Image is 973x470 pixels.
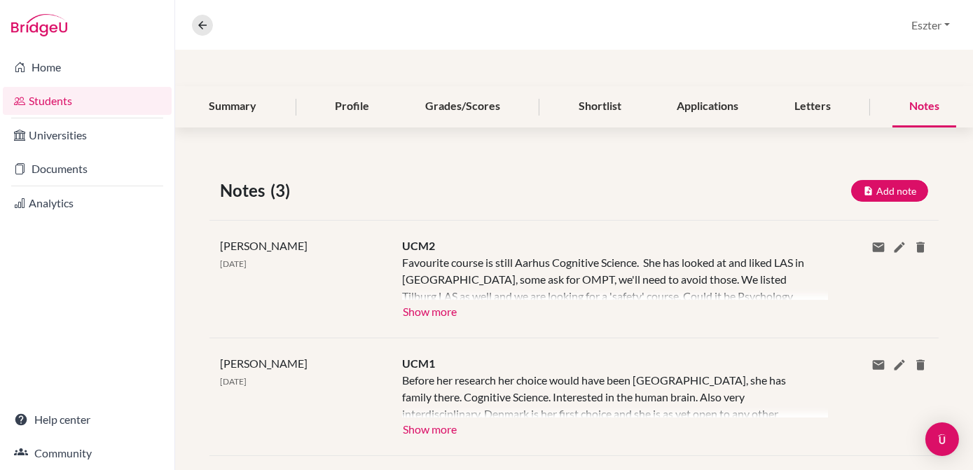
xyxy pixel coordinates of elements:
div: Favourite course is still Aarhus Cognitive Science. She has looked at and liked LAS in [GEOGRAPHI... [402,254,806,300]
div: Notes [892,86,956,127]
span: UCM1 [402,357,435,370]
div: Grades/Scores [408,86,517,127]
div: Profile [318,86,386,127]
button: Show more [402,300,457,321]
div: Shortlist [562,86,638,127]
div: Summary [192,86,273,127]
a: Community [3,439,172,467]
a: Analytics [3,189,172,217]
div: Before her research her choice would have been [GEOGRAPHIC_DATA], she has family there. Cognitive... [402,372,806,417]
a: Help center [3,406,172,434]
button: Add note [851,180,928,202]
a: Students [3,87,172,115]
button: Show more [402,417,457,438]
a: Universities [3,121,172,149]
span: UCM2 [402,239,435,252]
button: Eszter [905,12,956,39]
div: Letters [778,86,848,127]
span: [DATE] [220,376,247,387]
span: (3) [270,178,296,203]
img: Bridge-U [11,14,67,36]
span: [PERSON_NAME] [220,357,308,370]
a: Home [3,53,172,81]
div: Applications [660,86,755,127]
a: Documents [3,155,172,183]
span: [DATE] [220,258,247,269]
div: Open Intercom Messenger [925,422,959,456]
span: Notes [220,178,270,203]
span: [PERSON_NAME] [220,239,308,252]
